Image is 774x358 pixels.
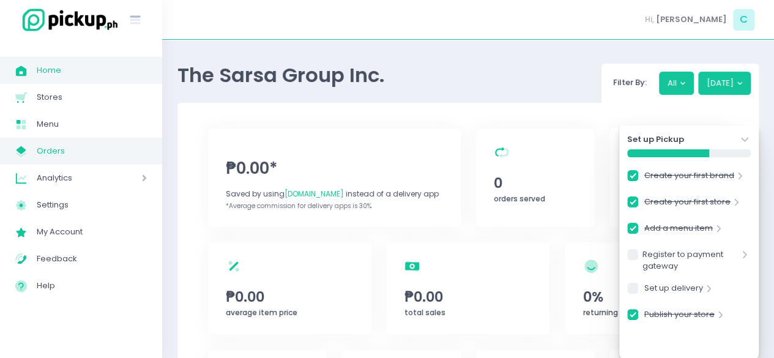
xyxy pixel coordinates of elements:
a: 0orders served [476,129,595,227]
span: *Average commission for delivery apps is 30% [226,201,371,211]
span: returning customers [583,307,661,318]
span: Stores [37,89,147,105]
span: Analytics [37,170,107,186]
span: [DOMAIN_NAME] [285,188,344,199]
span: ₱0.00 [226,286,353,307]
a: Create your first brand [644,170,734,186]
img: logo [15,7,119,33]
a: Create your first store [644,196,731,212]
span: Help [37,278,147,294]
a: Register to payment gateway [642,248,739,272]
span: Home [37,62,147,78]
a: Set up delivery [644,282,703,299]
span: total sales [404,307,445,318]
span: The Sarsa Group Inc. [177,61,384,89]
span: 0 [494,173,576,193]
span: 0% [583,286,710,307]
strong: Set up Pickup [627,133,684,146]
span: Orders [37,143,147,159]
span: ₱0.00* [226,157,442,181]
span: My Account [37,224,147,240]
span: Feedback [37,251,147,267]
span: [PERSON_NAME] [656,13,727,26]
span: ₱0.00 [404,286,532,307]
a: ₱0.00total sales [387,242,550,334]
span: average item price [226,307,297,318]
span: Hi, [645,13,654,26]
a: 0orders [609,129,728,227]
span: orders served [494,193,545,204]
span: C [733,9,754,31]
a: Publish your store [644,308,715,325]
a: Add a menu item [644,222,713,239]
a: 0%returning customers [565,242,728,334]
button: [DATE] [698,72,751,95]
span: Filter By: [609,76,651,88]
span: Menu [37,116,147,132]
span: Settings [37,197,147,213]
div: Saved by using instead of a delivery app [226,188,442,200]
button: All [659,72,694,95]
a: ₱0.00average item price [208,242,371,334]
